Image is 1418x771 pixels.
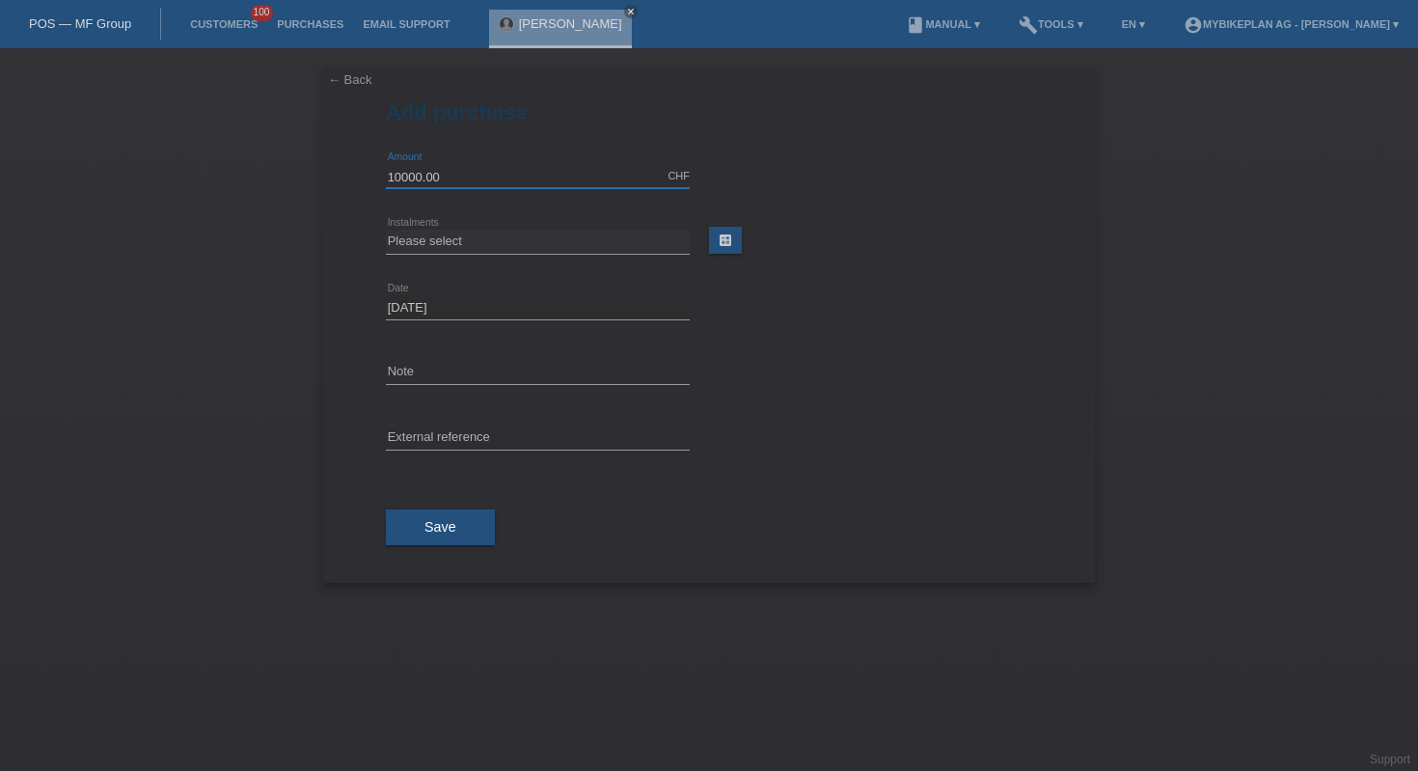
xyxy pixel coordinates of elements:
div: CHF [668,170,690,181]
a: Customers [180,18,267,30]
i: close [626,7,636,16]
i: calculate [718,233,733,248]
a: buildTools ▾ [1009,18,1093,30]
i: account_circle [1184,15,1203,35]
i: book [906,15,925,35]
a: Support [1370,753,1410,766]
a: calculate [709,227,742,254]
a: Purchases [267,18,353,30]
span: 100 [251,5,274,21]
a: EN ▾ [1112,18,1155,30]
a: account_circleMybikeplan AG - [PERSON_NAME] ▾ [1174,18,1408,30]
a: ← Back [328,72,372,87]
a: close [624,5,638,18]
a: Email Support [353,18,459,30]
button: Save [386,509,495,546]
i: build [1019,15,1038,35]
a: bookManual ▾ [896,18,990,30]
a: [PERSON_NAME] [519,16,622,31]
span: Save [424,519,456,535]
a: POS — MF Group [29,16,131,31]
h1: Add purchase [386,100,1032,124]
